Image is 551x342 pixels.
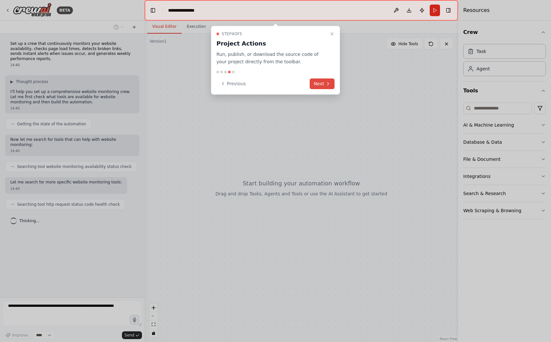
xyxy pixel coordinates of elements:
button: Close walkthrough [328,30,336,38]
p: Run, publish, or download the source code of your project directly from the toolbar. [216,51,327,66]
span: Step 4 of 5 [222,31,242,36]
button: Hide left sidebar [148,6,157,15]
button: Previous [216,78,250,89]
h3: Project Actions [216,39,327,48]
button: Next [310,78,335,89]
